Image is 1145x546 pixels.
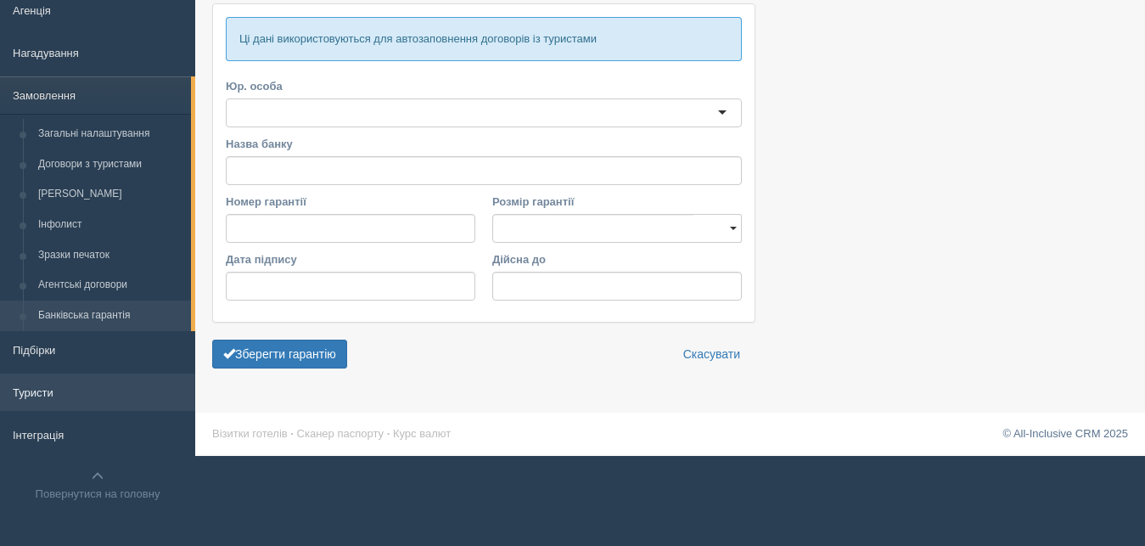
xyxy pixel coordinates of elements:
[1002,427,1128,440] a: © All-Inclusive CRM 2025
[393,427,451,440] a: Курс валют
[226,78,742,94] label: Юр. особа
[31,119,191,149] a: Загальні налаштування
[31,179,191,210] a: [PERSON_NAME]
[226,136,742,152] label: Назва банку
[672,340,751,369] a: Скасувати
[387,427,390,440] span: ·
[31,301,191,331] a: Банківська гарантія
[31,210,191,240] a: Інфолист
[212,340,347,369] button: Зберегти гарантію
[31,240,191,271] a: Зразки печаток
[31,149,191,180] a: Договори з туристами
[226,194,475,210] label: Номер гарантії
[31,270,191,301] a: Агентські договори
[226,251,475,267] label: Дата підпису
[212,427,288,440] a: Візитки готелів
[290,427,294,440] span: ·
[297,427,384,440] a: Сканер паспорту
[492,251,742,267] label: Дійсна до
[492,194,742,210] label: Розмір гарантії
[226,17,742,60] p: Ці дані використовуються для автозаповнення договорів із туристами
